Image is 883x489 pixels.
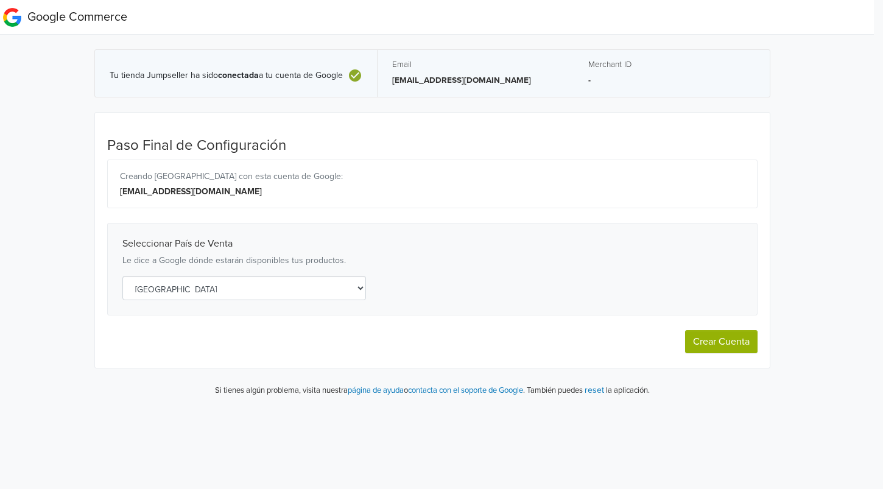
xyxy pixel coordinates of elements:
p: [EMAIL_ADDRESS][DOMAIN_NAME] [392,74,559,86]
button: reset [585,383,604,397]
p: Le dice a Google dónde estarán disponibles tus productos. [122,255,742,267]
p: Si tienes algún problema, visita nuestra o . [215,385,525,397]
h4: Seleccionar País de Venta [122,238,742,250]
a: contacta con el soporte de Google [408,385,523,395]
h4: Paso Final de Configuración [107,137,758,155]
p: - [588,74,755,86]
button: Crear Cuenta [685,330,758,353]
h5: Merchant ID [588,60,755,69]
a: página de ayuda [348,385,404,395]
h5: Email [392,60,559,69]
div: Creando [GEOGRAPHIC_DATA] con esta cuenta de Google: [120,170,745,183]
span: Tu tienda Jumpseller ha sido a tu cuenta de Google [110,71,343,81]
span: Google Commerce [27,10,127,24]
p: También puedes la aplicación. [525,383,650,397]
b: conectada [218,70,259,80]
div: [EMAIL_ADDRESS][DOMAIN_NAME] [120,185,745,198]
